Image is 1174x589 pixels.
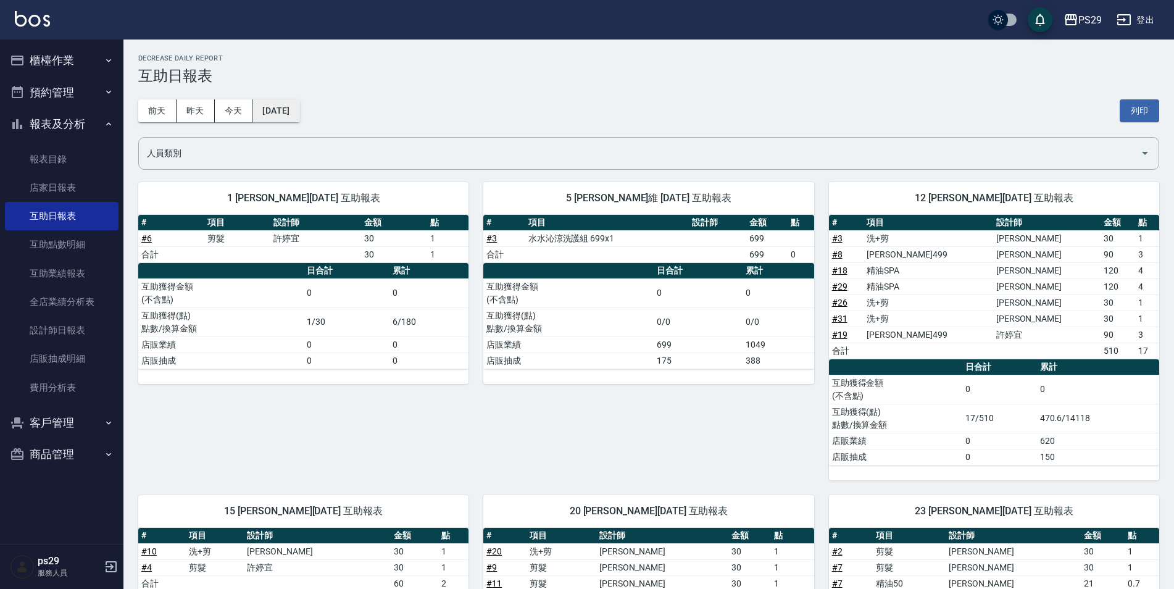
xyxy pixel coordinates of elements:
td: 470.6/14118 [1037,404,1159,433]
td: 0 [788,246,814,262]
td: 30 [1081,559,1125,575]
td: 1 [438,543,468,559]
td: 17 [1135,343,1159,359]
td: 0 [389,278,468,307]
a: #19 [832,330,847,340]
th: # [138,215,204,231]
td: 店販業績 [138,336,304,353]
td: 175 [654,353,743,369]
td: 1 [438,559,468,575]
button: PS29 [1059,7,1107,33]
h5: ps29 [38,555,101,567]
a: 店家日報表 [5,173,119,202]
td: [PERSON_NAME]499 [864,246,993,262]
td: 店販抽成 [138,353,304,369]
td: 1 [1135,294,1159,311]
td: 1 [771,543,814,559]
td: 0 [962,449,1037,465]
td: 合計 [138,246,204,262]
button: save [1028,7,1052,32]
a: 互助日報表 [5,202,119,230]
th: 點 [771,528,814,544]
td: 0 [304,336,389,353]
th: 日合計 [304,263,389,279]
td: 30 [391,543,438,559]
a: #6 [141,233,152,243]
span: 5 [PERSON_NAME]維 [DATE] 互助報表 [498,192,799,204]
td: 洗+剪 [864,294,993,311]
a: #4 [141,562,152,572]
td: 店販抽成 [829,449,962,465]
td: 90 [1101,246,1136,262]
td: [PERSON_NAME] [946,543,1081,559]
th: 累計 [389,263,468,279]
td: 699 [746,246,788,262]
td: 0 [962,433,1037,449]
a: #11 [486,579,502,588]
table: a dense table [138,263,468,369]
td: 許婷宜 [244,559,391,575]
td: 90 [1101,327,1136,343]
button: 商品管理 [5,438,119,470]
th: 點 [438,528,468,544]
td: 30 [1101,230,1136,246]
td: 1 [1125,543,1159,559]
td: 互助獲得(點) 點數/換算金額 [483,307,654,336]
td: 剪髮 [186,559,244,575]
td: [PERSON_NAME] [993,311,1101,327]
a: #2 [832,546,843,556]
td: 1 [1135,311,1159,327]
td: 3 [1135,327,1159,343]
a: #31 [832,314,847,324]
th: 設計師 [689,215,746,231]
td: 0 [389,336,468,353]
td: 合計 [483,246,525,262]
td: 30 [361,230,427,246]
td: [PERSON_NAME] [596,559,728,575]
a: #3 [486,233,497,243]
td: 30 [361,246,427,262]
td: 店販抽成 [483,353,654,369]
p: 服務人員 [38,567,101,579]
td: 合計 [829,343,864,359]
td: 精油SPA [864,278,993,294]
div: PS29 [1078,12,1102,28]
button: 列印 [1120,99,1159,122]
td: 0 [743,278,814,307]
td: 0/0 [654,307,743,336]
th: 金額 [1101,215,1136,231]
td: 150 [1037,449,1159,465]
a: #26 [832,298,847,307]
th: 日合計 [654,263,743,279]
a: #29 [832,282,847,291]
span: 15 [PERSON_NAME][DATE] 互助報表 [153,505,454,517]
td: 30 [1081,543,1125,559]
th: 點 [1135,215,1159,231]
input: 人員名稱 [144,143,1135,164]
td: 洗+剪 [864,230,993,246]
table: a dense table [483,263,814,369]
h3: 互助日報表 [138,67,1159,85]
a: #10 [141,546,157,556]
table: a dense table [829,359,1159,466]
a: #3 [832,233,843,243]
a: #7 [832,562,843,572]
td: 1 [1125,559,1159,575]
td: 0 [962,375,1037,404]
button: 報表及分析 [5,108,119,140]
th: 金額 [746,215,788,231]
th: 點 [427,215,469,231]
th: # [483,528,527,544]
td: 4 [1135,278,1159,294]
td: 互助獲得金額 (不含點) [138,278,304,307]
td: 1 [427,246,469,262]
td: [PERSON_NAME] [244,543,391,559]
th: # [138,528,186,544]
td: 剪髮 [527,559,596,575]
th: 累計 [743,263,814,279]
th: 項目 [527,528,596,544]
td: 剪髮 [204,230,270,246]
th: 設計師 [244,528,391,544]
td: 互助獲得(點) 點數/換算金額 [138,307,304,336]
td: [PERSON_NAME] [993,262,1101,278]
